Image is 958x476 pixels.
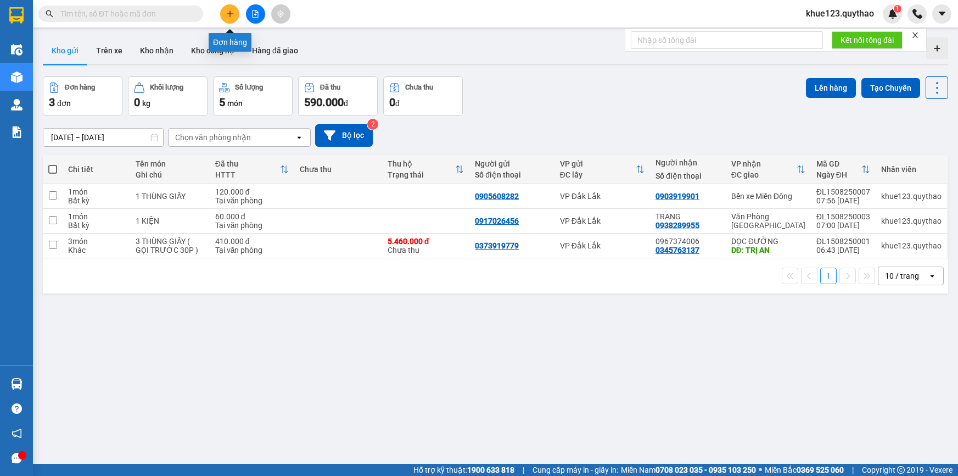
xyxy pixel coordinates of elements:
[388,170,455,179] div: Trạng thái
[475,241,519,250] div: 0373919779
[295,133,304,142] svg: open
[315,124,373,147] button: Bộ lọc
[60,8,190,20] input: Tìm tên, số ĐT hoặc mã đơn
[68,187,125,196] div: 1 món
[215,187,289,196] div: 120.000 đ
[215,237,289,246] div: 410.000 đ
[68,246,125,254] div: Khác
[759,468,762,472] span: ⚪️
[11,378,23,390] img: warehouse-icon
[136,159,204,168] div: Tên món
[68,237,125,246] div: 3 món
[881,192,942,201] div: khue123.quythao
[388,159,455,168] div: Thu hộ
[235,84,263,91] div: Số lượng
[136,217,204,225] div: 1 KIỆN
[881,217,942,225] div: khue123.quythao
[9,7,24,24] img: logo-vxr
[816,170,861,179] div: Ngày ĐH
[226,10,234,18] span: plus
[731,237,805,246] div: DỌC ĐƯỜNG
[277,10,284,18] span: aim
[631,31,823,49] input: Nhập số tổng đài
[215,170,281,179] div: HTTT
[271,4,290,24] button: aim
[726,155,811,184] th: Toggle SortBy
[43,129,163,146] input: Select a date range.
[12,403,22,414] span: question-circle
[881,165,942,174] div: Nhân viên
[175,132,251,143] div: Chọn văn phòng nhận
[388,237,464,254] div: Chưa thu
[731,170,797,179] div: ĐC giao
[816,246,870,254] div: 06:43 [DATE]
[897,466,905,474] span: copyright
[383,76,463,116] button: Chưa thu0đ
[134,96,140,109] span: 0
[136,170,204,179] div: Ghi chú
[320,84,340,91] div: Đã thu
[560,159,636,168] div: VP gửi
[246,4,265,24] button: file-add
[46,10,53,18] span: search
[928,272,937,280] svg: open
[467,466,514,474] strong: 1900 633 818
[87,37,131,64] button: Trên xe
[215,159,281,168] div: Đã thu
[816,212,870,221] div: ĐL1508250003
[215,246,289,254] div: Tại văn phòng
[861,78,920,98] button: Tạo Chuyến
[475,159,549,168] div: Người gửi
[656,171,720,180] div: Số điện thoại
[811,155,876,184] th: Toggle SortBy
[68,165,125,174] div: Chi tiết
[731,159,797,168] div: VP nhận
[43,76,122,116] button: Đơn hàng3đơn
[885,270,919,281] div: 10 / trang
[210,155,295,184] th: Toggle SortBy
[731,212,805,230] div: Văn Phòng [GEOGRAPHIC_DATA]
[136,237,204,254] div: 3 THÙNG GIẤY ( GỌI TRƯỚC 30P )
[816,196,870,205] div: 07:56 [DATE]
[533,464,618,476] span: Cung cấp máy in - giấy in:
[560,241,645,250] div: VP Đắk Lắk
[656,237,720,246] div: 0967374006
[523,464,524,476] span: |
[816,187,870,196] div: ĐL1508250007
[475,170,549,179] div: Số điện thoại
[816,237,870,246] div: ĐL1508250001
[560,170,636,179] div: ĐC lấy
[182,37,243,64] button: Kho công nợ
[227,99,243,108] span: món
[621,464,756,476] span: Miền Nam
[12,428,22,439] span: notification
[49,96,55,109] span: 3
[388,237,464,246] div: 5.460.000 đ
[656,192,699,201] div: 0903919901
[243,37,307,64] button: Hàng đã giao
[43,37,87,64] button: Kho gửi
[816,159,861,168] div: Mã GD
[895,5,899,13] span: 1
[560,192,645,201] div: VP Đắk Lắk
[215,212,289,221] div: 60.000 đ
[852,464,854,476] span: |
[142,99,150,108] span: kg
[128,76,208,116] button: Khối lượng0kg
[820,268,837,284] button: 1
[560,217,645,225] div: VP Đắk Lắk
[382,155,469,184] th: Toggle SortBy
[298,76,378,116] button: Đã thu590.000đ
[136,192,204,201] div: 1 THÙNG GIẤY
[344,99,348,108] span: đ
[656,246,699,254] div: 0345763137
[806,78,856,98] button: Lên hàng
[11,126,23,138] img: solution-icon
[413,464,514,476] span: Hỗ trợ kỹ thuật:
[68,212,125,221] div: 1 món
[300,165,376,174] div: Chưa thu
[215,221,289,230] div: Tại văn phòng
[475,217,519,225] div: 0917026456
[220,4,239,24] button: plus
[832,31,903,49] button: Kết nối tổng đài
